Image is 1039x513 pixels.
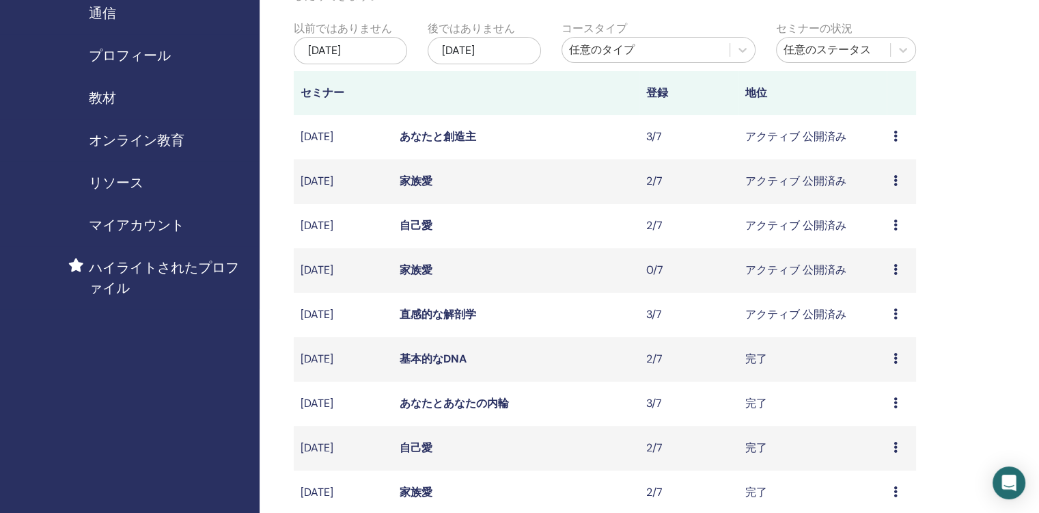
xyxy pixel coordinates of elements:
th: 登録 [639,71,738,115]
td: アクティブ 公開済み [738,248,887,293]
a: 基本的なDNA [400,352,467,366]
td: [DATE] [294,115,393,159]
td: 0/7 [639,248,738,293]
td: [DATE] [294,248,393,293]
a: 自己愛 [400,440,432,455]
td: アクティブ 公開済み [738,293,887,337]
td: 2/7 [639,204,738,248]
td: 2/7 [639,159,738,204]
a: 家族愛 [400,174,432,188]
a: あなたと創造主 [400,129,476,144]
td: アクティブ 公開済み [738,115,887,159]
label: セミナーの状況 [776,21,853,37]
div: インターコムメッセンジャーを開く [993,466,1025,499]
td: [DATE] [294,159,393,204]
span: オンライン教育 [89,130,184,150]
span: リソース [89,172,143,193]
th: 地位 [738,71,887,115]
div: 任意のステータス [784,42,883,58]
label: 以前ではありません [294,21,392,37]
span: プロフィール [89,45,171,66]
label: 後ではありません [428,21,515,37]
span: 教材 [89,88,116,108]
td: 完了 [738,426,887,471]
td: 完了 [738,337,887,382]
a: 家族愛 [400,485,432,499]
td: [DATE] [294,204,393,248]
td: 3/7 [639,293,738,337]
td: 2/7 [639,426,738,471]
a: 直感的な解剖学 [400,307,476,321]
td: [DATE] [294,426,393,471]
label: コースタイプ [562,21,627,37]
a: 自己愛 [400,218,432,233]
td: [DATE] [294,337,393,382]
th: セミナー [294,71,393,115]
div: 任意のタイプ [569,42,723,58]
span: マイアカウント [89,215,184,235]
span: ハイライトされたプロファイル [89,257,249,298]
td: アクティブ 公開済み [738,204,887,248]
td: アクティブ 公開済み [738,159,887,204]
td: 完了 [738,382,887,426]
a: あなたとあなたの内輪 [400,396,509,410]
td: 2/7 [639,337,738,382]
td: [DATE] [294,293,393,337]
div: [DATE] [294,37,407,64]
td: 3/7 [639,382,738,426]
div: [DATE] [428,37,541,64]
span: 通信 [89,3,116,23]
td: [DATE] [294,382,393,426]
a: 家族愛 [400,263,432,277]
td: 3/7 [639,115,738,159]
